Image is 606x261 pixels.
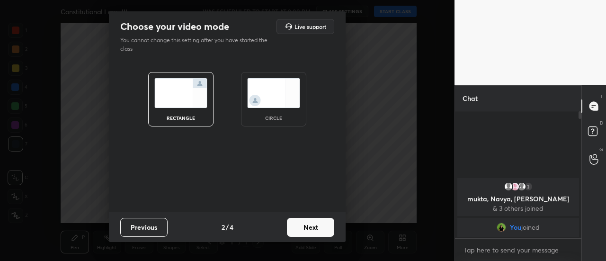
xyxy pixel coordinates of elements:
p: G [599,146,603,153]
button: Next [287,218,334,237]
h4: 2 [222,222,225,232]
span: joined [521,224,540,231]
img: ea43492ca9d14c5f8587a2875712d117.jpg [497,223,506,232]
h5: Live support [294,24,326,29]
img: 6e44c7197206462c8ee6353c1c690b7a.jpg [510,182,520,191]
img: circleScreenIcon.acc0effb.svg [247,78,300,108]
div: circle [255,116,293,120]
span: You [510,224,521,231]
h4: / [226,222,229,232]
img: default.png [504,182,513,191]
p: & 3 others joined [463,205,573,212]
div: rectangle [162,116,200,120]
img: default.png [517,182,526,191]
p: Chat [455,86,485,111]
div: grid [455,176,581,239]
p: mukta, Navya, [PERSON_NAME] [463,195,573,203]
p: D [600,119,603,126]
img: normalScreenIcon.ae25ed63.svg [154,78,207,108]
button: Previous [120,218,168,237]
div: 3 [524,182,533,191]
h2: Choose your video mode [120,20,229,33]
p: T [600,93,603,100]
p: You cannot change this setting after you have started the class [120,36,274,53]
h4: 4 [230,222,233,232]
